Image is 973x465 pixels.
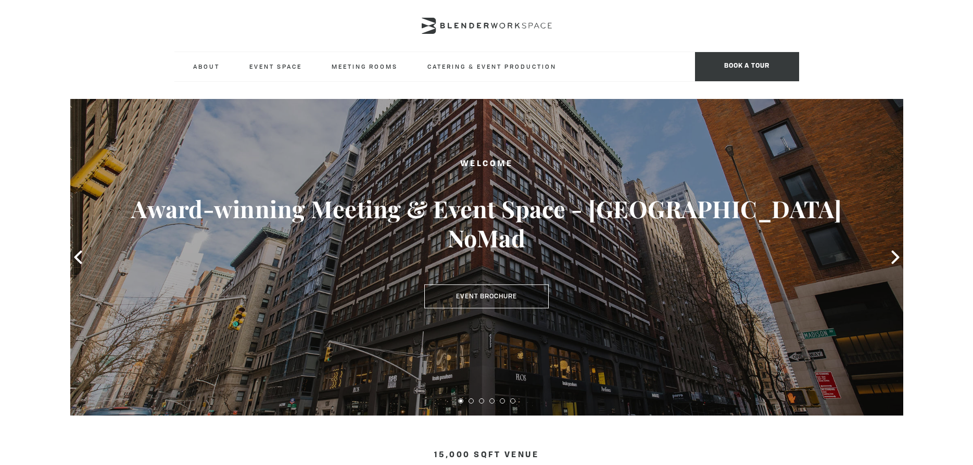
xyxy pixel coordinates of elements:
[112,194,862,253] h3: Award-winning Meeting & Event Space - [GEOGRAPHIC_DATA] NoMad
[174,451,799,460] h4: 15,000 sqft venue
[112,158,862,171] h2: Welcome
[419,52,565,81] a: Catering & Event Production
[424,284,549,308] a: Event Brochure
[185,52,228,81] a: About
[695,52,799,81] span: Book a tour
[241,52,310,81] a: Event Space
[323,52,406,81] a: Meeting Rooms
